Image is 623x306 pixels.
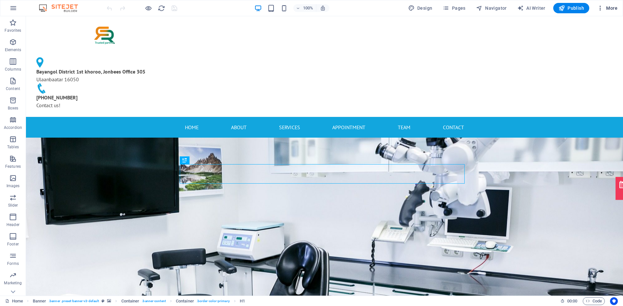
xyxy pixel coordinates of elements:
[4,280,22,286] p: Marketing
[7,242,19,247] p: Footer
[517,5,545,11] span: AI Writer
[303,4,313,12] h6: 100%
[157,4,165,12] button: reload
[406,3,435,13] div: Design (Ctrl+Alt+Y)
[558,5,584,11] span: Publish
[121,297,140,305] span: Click to select. Double-click to edit
[443,5,465,11] span: Pages
[4,125,22,130] p: Accordion
[33,297,46,305] span: Click to select. Double-click to edit
[102,299,104,303] i: This element is a customizable preset
[37,4,86,12] img: Editor Logo
[6,183,20,188] p: Images
[610,297,618,305] button: Usercentrics
[5,67,21,72] p: Columns
[5,297,23,305] a: Click to cancel selection. Double-click to open Pages
[6,222,19,227] p: Header
[197,297,230,305] span: . border-color-primary
[33,297,245,305] nav: breadcrumb
[5,164,21,169] p: Features
[142,297,165,305] span: . banner-content
[8,203,18,208] p: Slider
[406,3,435,13] button: Design
[293,4,316,12] button: 100%
[7,144,19,150] p: Tables
[5,28,21,33] p: Favorites
[49,297,99,305] span: . banner .preset-banner-v3-default
[6,86,20,91] p: Content
[144,4,152,12] button: Click here to leave preview mode and continue editing
[560,297,578,305] h6: Session time
[553,3,589,13] button: Publish
[158,5,165,12] i: Reload page
[594,3,620,13] button: More
[476,5,507,11] span: Navigator
[240,297,245,305] span: Click to select. Double-click to edit
[440,3,468,13] button: Pages
[107,299,111,303] i: This element contains a background
[572,299,573,303] span: :
[320,5,326,11] i: On resize automatically adjust zoom level to fit chosen device.
[408,5,433,11] span: Design
[176,297,194,305] span: Click to select. Double-click to edit
[473,3,509,13] button: Navigator
[7,261,19,266] p: Forms
[597,5,617,11] span: More
[515,3,548,13] button: AI Writer
[567,297,577,305] span: 00 00
[583,297,605,305] button: Code
[5,47,21,52] p: Elements
[8,106,18,111] p: Boxes
[586,297,602,305] span: Code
